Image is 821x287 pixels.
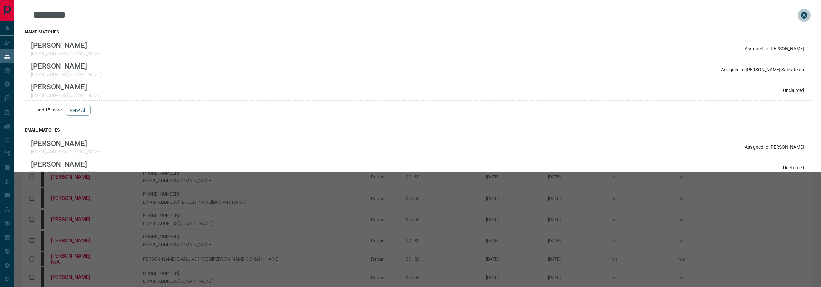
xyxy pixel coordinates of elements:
p: Assigned to [PERSON_NAME] Sales Team [721,67,804,72]
p: [EMAIL_ADDRESS][DOMAIN_NAME] [31,93,101,98]
p: Unclaimed [783,88,804,93]
p: [PERSON_NAME] [31,41,101,49]
button: close search bar [798,9,811,22]
p: [PERSON_NAME] [31,62,101,70]
p: [EMAIL_ADDRESS][DOMAIN_NAME] [31,170,101,175]
h3: email matches [25,127,811,133]
p: [EMAIL_ADDRESS][DOMAIN_NAME] [31,51,101,56]
p: [EMAIL_ADDRESS][DOMAIN_NAME] [31,72,101,77]
p: [EMAIL_ADDRESS][DOMAIN_NAME] [31,149,101,154]
p: Assigned to [PERSON_NAME] [745,144,804,150]
div: ...and 15 more [25,101,811,120]
p: [PERSON_NAME] [31,160,101,168]
p: [PERSON_NAME] [31,83,101,91]
p: Unclaimed [783,165,804,170]
button: view all [66,105,91,116]
h3: name matches [25,29,811,34]
p: Assigned to [PERSON_NAME] [745,46,804,51]
p: [PERSON_NAME] [31,139,101,148]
